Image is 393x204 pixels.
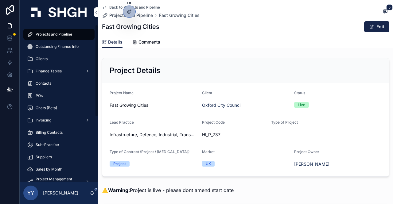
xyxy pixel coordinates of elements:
span: Market [202,149,215,154]
span: Type of Project [271,120,298,125]
a: Projects and Pipeline [102,12,153,18]
span: Details [108,39,123,45]
span: Finance Tables [36,69,62,74]
span: Infrastructure, Defence, Industrial, Transport [110,132,197,138]
a: Sub-Practice [23,139,95,150]
h1: Fast Growing Cities [102,22,159,31]
span: Outstanding Finance Info [36,44,79,49]
p: [PERSON_NAME] [43,190,78,196]
a: Contacts [23,78,95,89]
a: Oxford City Council [202,102,241,108]
span: Contacts [36,81,51,86]
a: POs [23,90,95,101]
a: Outstanding Finance Info [23,41,95,52]
span: Projects and Pipeline [36,32,72,37]
span: Suppliers [36,155,52,160]
a: Sales by Month [23,164,95,175]
span: Project Owner [294,149,319,154]
span: Sales by Month [36,167,62,172]
span: HI_P_737 [202,132,267,138]
a: Project Management (beta) [23,176,95,187]
a: Chats (Beta) [23,102,95,114]
span: Fast Growing Cities [110,102,197,108]
span: Project Name [110,90,134,95]
span: Back to Projects and Pipeline [109,5,160,10]
a: [PERSON_NAME] [294,161,329,167]
a: Finance Tables [23,66,95,77]
a: Billing Contacts [23,127,95,138]
span: Type of Contract (Project / [MEDICAL_DATA]) [110,149,189,154]
a: Projects and Pipeline [23,29,95,40]
a: Comments [132,37,160,49]
span: Invoicing [36,118,51,123]
div: scrollable content [20,25,98,182]
a: Fast Growing Cities [159,12,200,18]
span: Sub-Practice [36,142,59,147]
span: Project Code [202,120,225,125]
a: Invoicing [23,115,95,126]
a: Clients [23,53,95,64]
button: 5 [381,8,389,16]
span: YY [27,189,34,197]
a: Details [102,37,123,48]
div: UK [206,161,211,167]
strong: Warning: [108,187,130,193]
a: Back to Projects and Pipeline [102,5,160,10]
span: Status [294,90,305,95]
span: Chats (Beta) [36,106,57,110]
h2: Project Details [110,66,160,75]
span: Lead Practice [110,120,134,125]
a: Suppliers [23,152,95,163]
button: Edit [364,21,389,32]
span: Comments [138,39,160,45]
span: 5 [386,4,393,10]
img: App logo [31,7,87,17]
span: Client [202,90,212,95]
span: ⚠️ Project is live - please dont amend start date [102,187,234,193]
span: POs [36,93,43,98]
span: Clients [36,56,48,61]
span: Projects and Pipeline [109,12,153,18]
div: Project [113,161,126,167]
span: Billing Contacts [36,130,63,135]
span: Project Management (beta) [36,177,80,187]
div: Live [298,102,305,108]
